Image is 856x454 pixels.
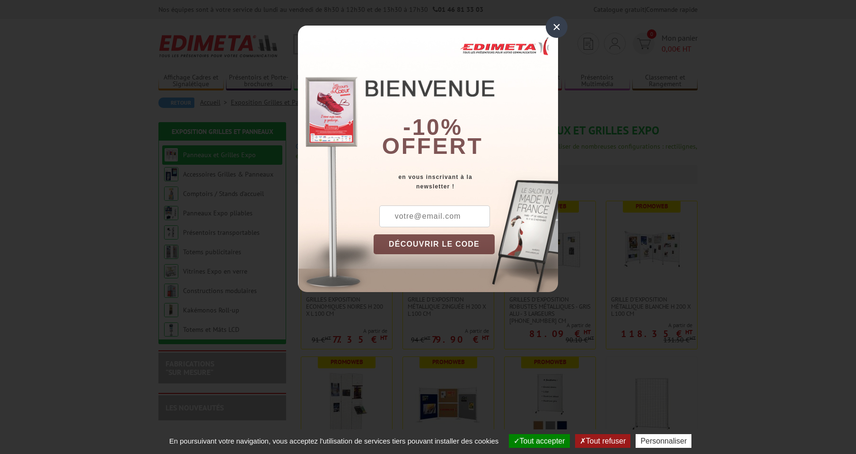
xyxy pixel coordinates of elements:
b: -10% [403,115,463,140]
button: Tout refuser [575,434,630,448]
button: Personnaliser (fenêtre modale) [636,434,691,448]
button: DÉCOUVRIR LE CODE [374,234,495,254]
input: votre@email.com [379,205,490,227]
button: Tout accepter [509,434,570,448]
div: × [546,16,568,38]
span: En poursuivant votre navigation, vous acceptez l'utilisation de services tiers pouvant installer ... [165,437,504,445]
font: offert [382,134,483,159]
div: en vous inscrivant à la newsletter ! [374,172,558,191]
